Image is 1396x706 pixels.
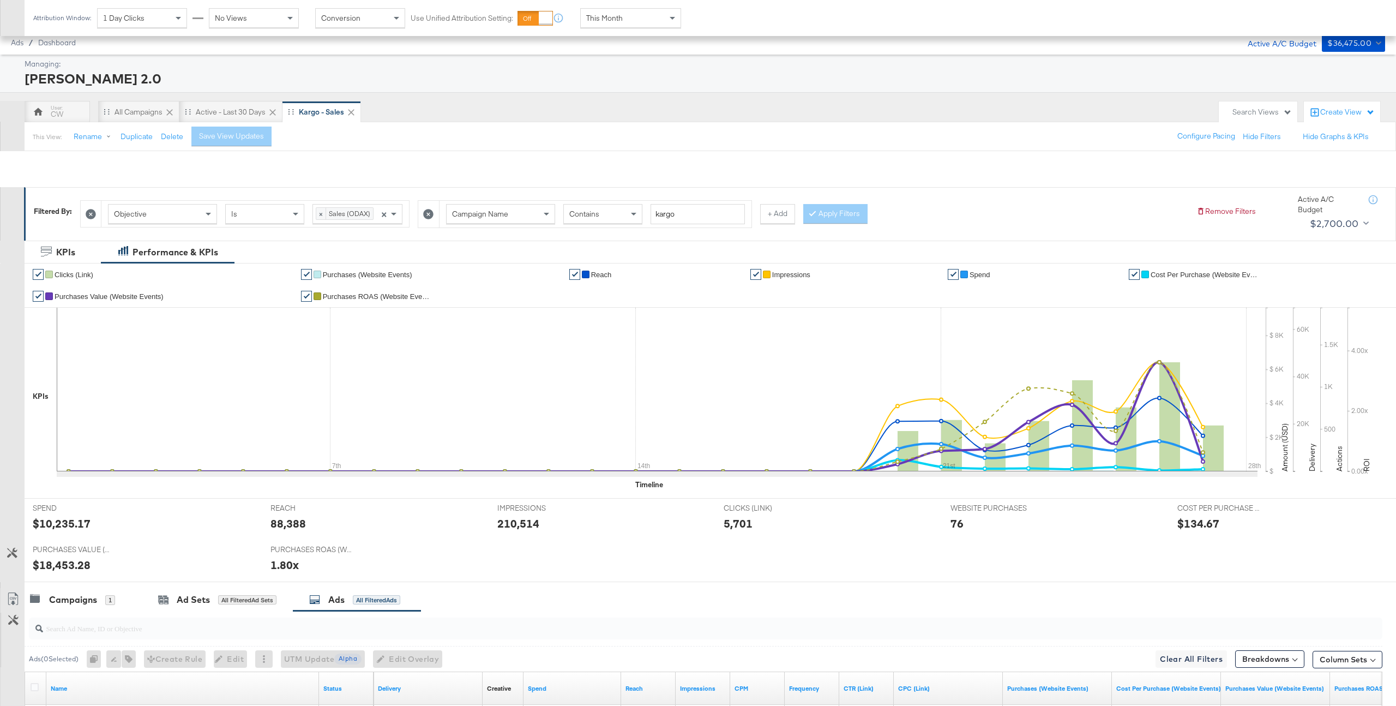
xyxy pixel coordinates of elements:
span: Objective [114,209,147,219]
a: The total amount spent to date. [528,684,617,693]
div: All Filtered Ad Sets [218,595,276,605]
a: ✔ [301,291,312,302]
span: Purchases Value (Website Events) [55,292,164,301]
button: Breakdowns [1235,650,1304,668]
a: ✔ [33,269,44,280]
div: Active A/C Budget [1236,34,1316,51]
div: This View: [33,133,62,141]
button: $2,700.00 [1305,215,1371,232]
a: Shows the creative associated with your ad. [487,684,511,693]
span: Clicks (Link) [55,271,93,279]
div: 0 [87,650,106,668]
button: Rename [66,127,123,147]
a: ✔ [948,269,959,280]
span: REACH [270,503,352,513]
a: ✔ [33,291,44,302]
div: $2,700.00 [1310,216,1359,232]
a: The average cost for each link click you've received from your ad. [898,684,998,693]
div: 5,701 [724,516,753,531]
span: Clear All Filters [1160,653,1223,666]
div: 1.80x [270,557,299,573]
button: Duplicate [121,131,153,142]
div: 76 [950,516,964,531]
div: Drag to reorder tab [104,109,110,115]
text: Actions [1334,446,1344,471]
button: Hide Graphs & KPIs [1303,131,1369,142]
a: Shows the current state of your Ad. [323,684,369,693]
span: × [381,208,387,218]
span: Sales (ODAX) [326,208,373,219]
div: Ads [328,594,345,606]
a: ✔ [569,269,580,280]
span: Purchases (Website Events) [323,271,412,279]
a: The number of people your ad was served to. [625,684,671,693]
button: Clear All Filters [1156,650,1227,668]
div: Active A/C Budget [1298,194,1358,214]
div: $134.67 [1177,516,1219,531]
span: Cost Per Purchase (Website Events) [1151,271,1260,279]
a: The number of times your ad was served. On mobile apps an ad is counted as served the first time ... [680,684,726,693]
div: 1 [105,595,115,605]
span: PURCHASES VALUE (WEBSITE EVENTS) [33,545,115,555]
button: Delete [161,131,183,142]
span: / [23,38,38,47]
div: Campaigns [49,594,97,606]
div: All Filtered Ads [353,595,400,605]
a: ✔ [1129,269,1140,280]
a: Ad Name. [51,684,315,693]
div: Drag to reorder tab [185,109,191,115]
a: The number of clicks received on a link in your ad divided by the number of impressions. [844,684,889,693]
div: Active - Last 30 Days [196,107,266,117]
a: The total value of the purchase actions tracked by your Custom Audience pixel on your website aft... [1225,684,1326,693]
button: Configure Pacing [1170,127,1243,146]
div: CW [51,109,63,119]
span: Campaign Name [452,209,508,219]
div: KPIs [56,246,75,259]
div: Timeline [635,480,663,490]
a: The average cost for each purchase tracked by your Custom Audience pixel on your website after pe... [1116,684,1221,693]
a: ✔ [750,269,761,280]
div: 88,388 [270,516,306,531]
a: The average cost you've paid to have 1,000 impressions of your ad. [735,684,780,693]
span: Ads [11,38,23,47]
button: Hide Filters [1243,131,1281,142]
span: IMPRESSIONS [497,503,579,513]
div: Ads ( 0 Selected) [29,654,79,664]
span: No Views [215,13,247,23]
button: + Add [760,204,795,224]
div: KPIs [33,391,49,402]
input: Enter a search term [651,204,745,224]
span: COST PER PURCHASE (WEBSITE EVENTS) [1177,503,1259,513]
span: × [316,208,326,219]
div: Drag to reorder tab [288,109,294,115]
div: Kargo - Sales [299,107,344,117]
a: The average number of times your ad was served to each person. [789,684,835,693]
span: PURCHASES ROAS (WEBSITE EVENTS) [270,545,352,555]
div: [PERSON_NAME] 2.0 [25,69,1382,88]
input: Search Ad Name, ID or Objective [43,613,1255,635]
div: All Campaigns [115,107,163,117]
div: $18,453.28 [33,557,91,573]
span: Is [231,209,237,219]
text: Amount (USD) [1280,423,1290,471]
span: Conversion [321,13,360,23]
div: Filtered By: [34,206,72,217]
span: Clear all [379,205,388,223]
span: SPEND [33,503,115,513]
button: $36,475.00 [1322,34,1385,52]
span: Contains [569,209,599,219]
label: Use Unified Attribution Setting: [411,13,513,23]
a: Dashboard [38,38,76,47]
button: Remove Filters [1196,206,1256,217]
span: WEBSITE PURCHASES [950,503,1032,513]
span: This Month [586,13,623,23]
div: Managing: [25,59,1382,69]
span: 1 Day Clicks [103,13,145,23]
div: $36,475.00 [1327,37,1371,50]
text: ROI [1362,458,1371,471]
div: Attribution Window: [33,14,92,22]
button: Column Sets [1313,651,1382,668]
span: CLICKS (LINK) [724,503,805,513]
div: Search Views [1232,107,1292,117]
